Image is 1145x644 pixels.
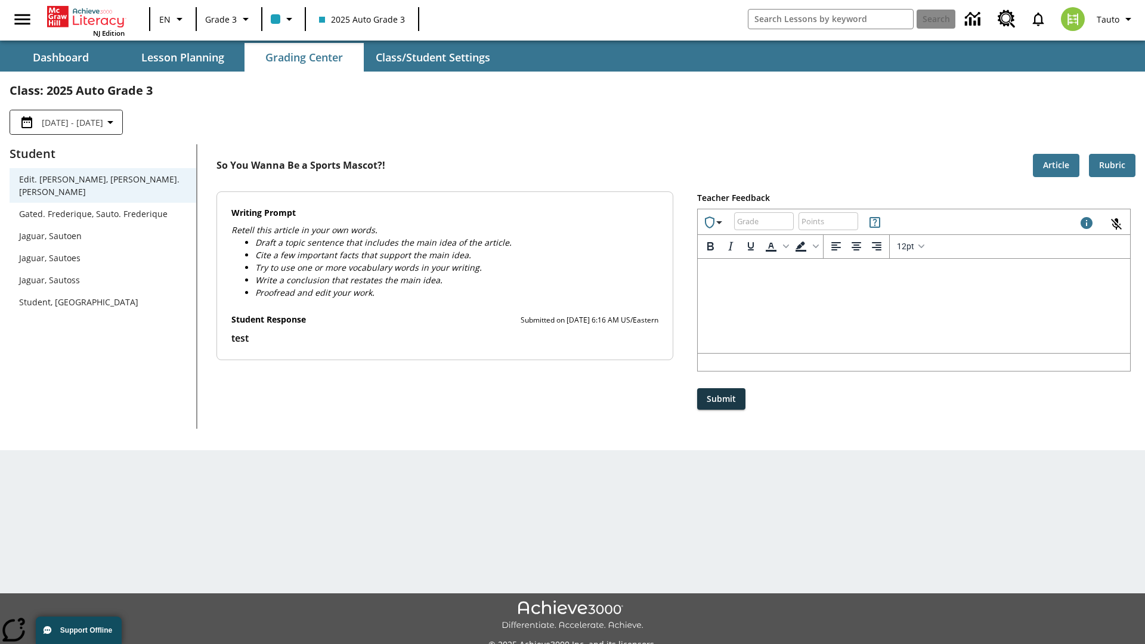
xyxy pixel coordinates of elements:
[867,236,887,256] button: Align right
[36,617,122,644] button: Support Offline
[734,212,794,230] div: Grade: Letters, numbers, %, + and - are allowed.
[255,274,659,286] li: Write a conclusion that restates the main idea.
[10,203,196,225] div: Gated. Frederique, Sauto. Frederique
[10,247,196,269] div: Jaguar, Sautoes
[10,168,196,203] div: Edit. [PERSON_NAME], [PERSON_NAME]. [PERSON_NAME]
[1079,216,1094,233] div: Maximum 1000 characters Press Escape to exit toolbar and use left and right arrow keys to access ...
[761,236,791,256] div: Text color
[10,144,196,163] p: Student
[1023,4,1054,35] a: Notifications
[1097,13,1119,26] span: Tauto
[231,206,659,219] p: Writing Prompt
[1092,8,1140,30] button: Profile/Settings
[123,43,242,72] button: Lesson Planning
[255,286,659,299] li: Proofread and edit your work.
[231,331,659,345] p: Student Response
[245,43,364,72] button: Grading Center
[502,600,643,631] img: Achieve3000 Differentiate Accelerate Achieve
[991,3,1023,35] a: Resource Center, Will open in new tab
[47,5,125,29] a: Home
[159,13,171,26] span: EN
[958,3,991,36] a: Data Center
[33,51,89,64] span: Dashboard
[255,261,659,274] li: Try to use one or more vocabulary words in your writing.
[10,81,1135,100] h2: Class : 2025 Auto Grade 3
[698,210,731,234] button: Achievements
[231,313,306,326] p: Student Response
[19,173,187,198] div: Edit. [PERSON_NAME], [PERSON_NAME]. [PERSON_NAME]
[103,115,117,129] svg: Collapse Date Range Filter
[863,210,887,234] button: Rules for Earning Points and Achievements, Will open in new tab
[42,116,103,129] span: [DATE] - [DATE]
[698,259,1130,353] iframe: Rich Text Area. Press ALT-0 for help.
[720,236,741,256] button: Italic
[216,158,385,172] p: So You Wanna Be a Sports Mascot?!
[231,331,659,345] p: test
[10,269,196,291] div: Jaguar, Sautoss
[741,236,761,256] button: Underline
[5,2,40,37] button: Open side menu
[521,314,658,326] p: Submitted on [DATE] 6:16 AM US/Eastern
[700,236,720,256] button: Bold
[47,4,125,38] div: Home
[366,43,500,72] button: Class/Student Settings
[697,388,745,410] button: Submit
[205,13,237,26] span: Grade 3
[1102,210,1131,239] button: Click to activate and allow voice recognition
[19,274,80,286] div: Jaguar, Sautoss
[265,51,343,64] span: Grading Center
[748,10,913,29] input: search field
[1033,154,1079,177] button: Article, Will open in new tab
[1054,4,1092,35] button: Select a new avatar
[376,51,490,64] span: Class/Student Settings
[892,236,929,256] button: Font sizes
[846,236,867,256] button: Align center
[19,208,168,220] div: Gated. Frederique, Sauto. Frederique
[319,13,405,26] span: 2025 Auto Grade 3
[897,241,914,251] span: 12pt
[60,626,112,634] span: Support Offline
[93,29,125,38] span: NJ Edition
[791,236,821,256] div: Background color
[19,230,82,242] div: Jaguar, Sautoen
[255,236,659,249] li: Draft a topic sentence that includes the main idea of the article.
[19,252,81,264] div: Jaguar, Sautoes
[1061,7,1085,31] img: avatar image
[255,249,659,261] li: Cite a few important facts that support the main idea.
[1,43,120,72] button: Dashboard
[1089,154,1135,177] button: Rubric, Will open in new tab
[826,236,846,256] button: Align left
[141,51,224,64] span: Lesson Planning
[799,206,858,237] input: Points: Must be equal to or less than 25.
[266,8,301,30] button: Class color is light blue. Change class color
[10,225,196,247] div: Jaguar, Sautoen
[200,8,258,30] button: Grade: Grade 3, Select a grade
[15,115,117,129] button: Select the date range menu item
[697,191,1131,205] p: Teacher Feedback
[10,291,196,313] div: Student, [GEOGRAPHIC_DATA]
[231,224,659,236] p: Retell this article in your own words.
[154,8,192,30] button: Language: EN, Select a language
[19,296,138,308] div: Student, [GEOGRAPHIC_DATA]
[799,212,858,230] div: Points: Must be equal to or less than 25.
[734,206,794,237] input: Grade: Letters, numbers, %, + and - are allowed.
